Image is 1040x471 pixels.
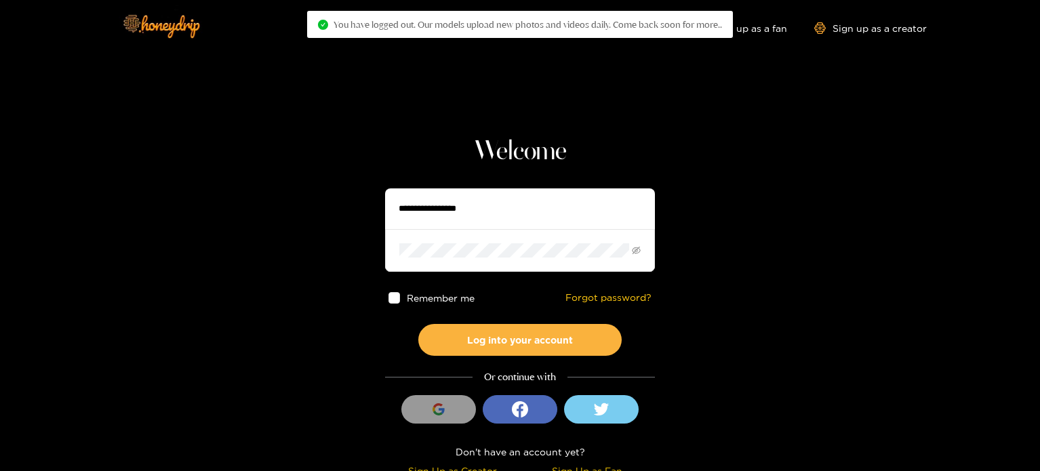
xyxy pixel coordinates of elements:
button: Log into your account [418,324,622,356]
a: Sign up as a fan [694,22,787,34]
div: Or continue with [385,369,655,385]
span: Remember me [407,293,475,303]
span: check-circle [318,20,328,30]
span: You have logged out. Our models upload new photos and videos daily. Come back soon for more.. [334,19,722,30]
a: Forgot password? [565,292,652,304]
div: Don't have an account yet? [385,444,655,459]
span: eye-invisible [632,246,641,255]
a: Sign up as a creator [814,22,927,34]
h1: Welcome [385,136,655,168]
